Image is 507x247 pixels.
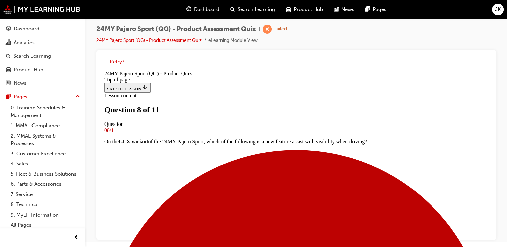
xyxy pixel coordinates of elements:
span: car-icon [286,5,291,14]
span: pages-icon [6,94,11,100]
button: SKIP TO LESSON [3,15,49,25]
span: Dashboard [194,6,219,13]
div: Search Learning [13,52,51,60]
a: Analytics [3,36,83,49]
a: Search Learning [3,50,83,62]
a: pages-iconPages [360,3,392,16]
a: search-iconSearch Learning [225,3,280,16]
a: News [3,77,83,89]
a: car-iconProduct Hub [280,3,328,16]
a: news-iconNews [328,3,360,16]
span: Search Learning [238,6,275,13]
span: up-icon [75,92,80,101]
div: Pages [14,93,27,101]
span: news-icon [6,80,11,86]
p: On the of the 24MY Pajero Sport, which of the following is a new feature assist with visibility w... [3,71,387,77]
a: Dashboard [3,23,83,35]
img: mmal [3,5,80,14]
a: 8. Technical [8,199,83,210]
a: 0. Training Schedules & Management [8,103,83,120]
a: 9. MyLH Information [8,210,83,220]
a: 7. Service [8,189,83,200]
a: guage-iconDashboard [181,3,225,16]
span: guage-icon [186,5,191,14]
div: Product Hub [14,66,43,74]
span: search-icon [6,53,11,59]
div: Dashboard [14,25,39,33]
span: News [341,6,354,13]
span: 24MY Pajero Sport (QG) - Product Assessment Quiz [96,25,256,33]
div: Question [3,53,387,59]
span: SKIP TO LESSON [5,18,47,23]
div: News [14,79,26,87]
button: Retry? [110,58,124,66]
span: JK [495,6,501,13]
span: car-icon [6,67,11,73]
div: 08/11 [3,59,387,65]
a: Product Hub [3,64,83,76]
a: 4. Sales [8,159,83,169]
div: Top of page [3,9,387,15]
a: 5. Fleet & Business Solutions [8,169,83,179]
a: 1. MMAL Compliance [8,120,83,131]
span: | [259,25,260,33]
a: 2. MMAL Systems & Processes [8,131,83,149]
div: 24MY Pajero Sport (QG) - Product Quiz [3,3,387,9]
span: learningRecordVerb_FAIL-icon [263,25,272,34]
span: Pages [373,6,386,13]
li: eLearning Module View [208,37,258,45]
button: Pages [3,91,83,103]
a: 24MY Pajero Sport (QG) - Product Assessment Quiz [96,37,202,43]
span: guage-icon [6,26,11,32]
span: Product Hub [294,6,323,13]
button: DashboardAnalyticsSearch LearningProduct HubNews [3,21,83,91]
span: search-icon [230,5,235,14]
h1: Question 8 of 11 [3,37,387,47]
a: 3. Customer Excellence [8,149,83,159]
span: prev-icon [74,234,79,242]
div: Failed [274,26,287,32]
div: Analytics [14,39,35,47]
button: JK [492,4,504,15]
span: chart-icon [6,40,11,46]
a: 6. Parts & Accessories [8,179,83,189]
a: All Pages [8,220,83,230]
span: Lesson content [3,25,35,30]
strong: GLX variant [17,71,47,76]
span: pages-icon [365,5,370,14]
span: news-icon [334,5,339,14]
